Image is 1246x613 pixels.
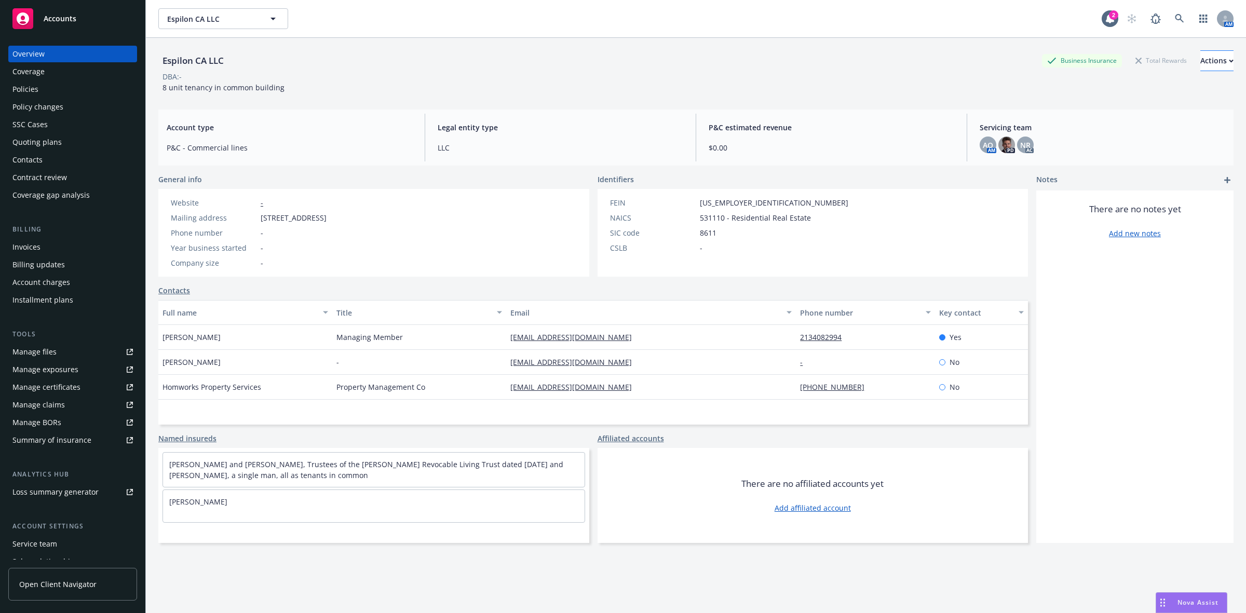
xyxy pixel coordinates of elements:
[8,116,137,133] a: SSC Cases
[800,357,811,367] a: -
[8,81,137,98] a: Policies
[1169,8,1190,29] a: Search
[332,300,506,325] button: Title
[8,329,137,339] div: Tools
[598,174,634,185] span: Identifiers
[162,382,261,392] span: Homworks Property Services
[8,361,137,378] a: Manage exposures
[158,285,190,296] a: Contacts
[171,257,256,268] div: Company size
[741,478,884,490] span: There are no affiliated accounts yet
[8,4,137,33] a: Accounts
[939,307,1012,318] div: Key contact
[1200,51,1234,71] div: Actions
[610,242,696,253] div: CSLB
[8,344,137,360] a: Manage files
[700,227,716,238] span: 8611
[610,227,696,238] div: SIC code
[169,459,563,480] a: [PERSON_NAME] and [PERSON_NAME], Trustees of the [PERSON_NAME] Revocable Living Trust dated [DATE...
[1109,10,1118,20] div: 2
[261,257,263,268] span: -
[12,379,80,396] div: Manage certificates
[610,197,696,208] div: FEIN
[8,379,137,396] a: Manage certificates
[610,212,696,223] div: NAICS
[19,579,97,590] span: Open Client Navigator
[158,433,216,444] a: Named insureds
[162,307,317,318] div: Full name
[169,497,227,507] a: [PERSON_NAME]
[261,227,263,238] span: -
[700,197,848,208] span: [US_EMPLOYER_IDENTIFICATION_NUMBER]
[12,361,78,378] div: Manage exposures
[167,142,412,153] span: P&C - Commercial lines
[8,224,137,235] div: Billing
[12,432,91,448] div: Summary of insurance
[261,242,263,253] span: -
[8,469,137,480] div: Analytics hub
[12,553,78,570] div: Sales relationships
[950,357,959,367] span: No
[438,142,683,153] span: LLC
[8,187,137,203] a: Coverage gap analysis
[12,292,73,308] div: Installment plans
[8,274,137,291] a: Account charges
[12,397,65,413] div: Manage claims
[158,174,202,185] span: General info
[1221,174,1234,186] a: add
[162,332,221,343] span: [PERSON_NAME]
[336,382,425,392] span: Property Management Co
[158,8,288,29] button: Espilon CA LLC
[12,414,61,431] div: Manage BORs
[8,99,137,115] a: Policy changes
[950,382,959,392] span: No
[8,63,137,80] a: Coverage
[700,242,702,253] span: -
[983,140,993,151] span: AO
[510,332,640,342] a: [EMAIL_ADDRESS][DOMAIN_NAME]
[438,122,683,133] span: Legal entity type
[8,134,137,151] a: Quoting plans
[1145,8,1166,29] a: Report a Bug
[1193,8,1214,29] a: Switch app
[12,187,90,203] div: Coverage gap analysis
[261,212,327,223] span: [STREET_ADDRESS]
[171,242,256,253] div: Year business started
[171,212,256,223] div: Mailing address
[12,152,43,168] div: Contacts
[800,332,850,342] a: 2134082994
[336,357,339,367] span: -
[8,484,137,500] a: Loss summary generator
[935,300,1028,325] button: Key contact
[8,432,137,448] a: Summary of insurance
[12,63,45,80] div: Coverage
[12,46,45,62] div: Overview
[510,307,780,318] div: Email
[336,307,491,318] div: Title
[1177,598,1218,607] span: Nova Assist
[796,300,935,325] button: Phone number
[1020,140,1031,151] span: NR
[12,274,70,291] div: Account charges
[336,332,403,343] span: Managing Member
[510,382,640,392] a: [EMAIL_ADDRESS][DOMAIN_NAME]
[8,239,137,255] a: Invoices
[12,344,57,360] div: Manage files
[506,300,796,325] button: Email
[12,536,57,552] div: Service team
[8,553,137,570] a: Sales relationships
[700,212,811,223] span: 531110 - Residential Real Estate
[1130,54,1192,67] div: Total Rewards
[8,536,137,552] a: Service team
[12,99,63,115] div: Policy changes
[598,433,664,444] a: Affiliated accounts
[12,81,38,98] div: Policies
[12,256,65,273] div: Billing updates
[1042,54,1122,67] div: Business Insurance
[167,13,257,24] span: Espilon CA LLC
[8,256,137,273] a: Billing updates
[8,397,137,413] a: Manage claims
[162,71,182,82] div: DBA: -
[8,169,137,186] a: Contract review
